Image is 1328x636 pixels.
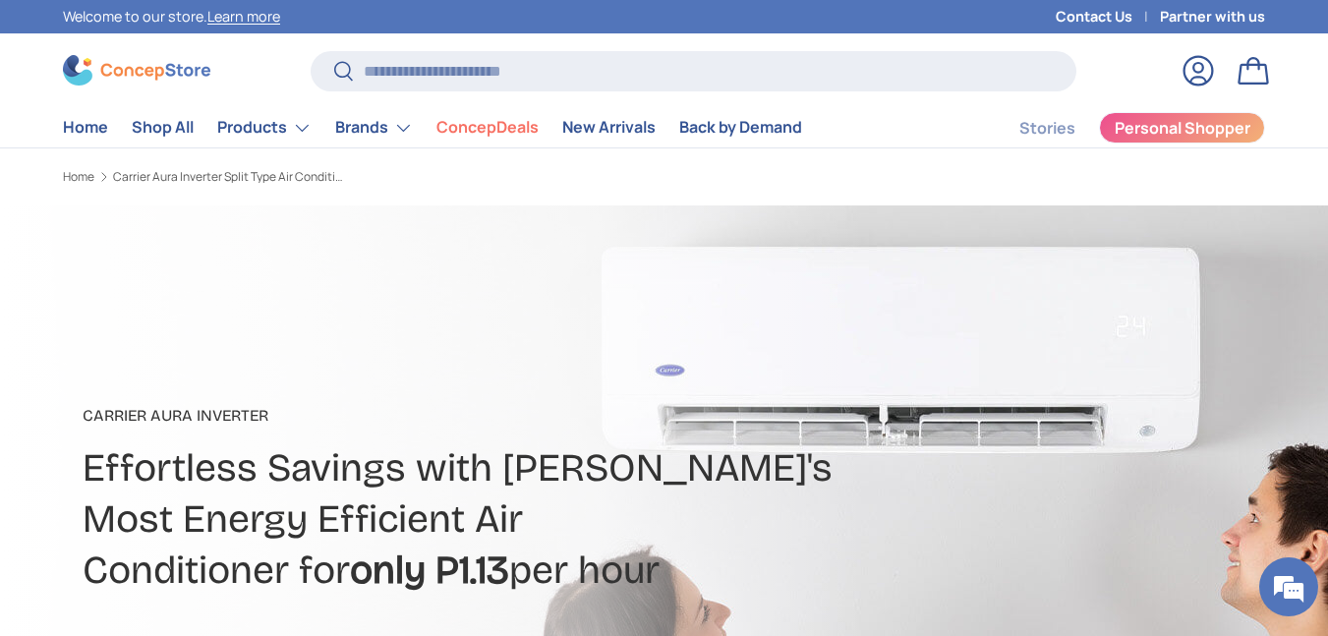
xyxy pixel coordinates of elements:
a: Home [63,108,108,146]
a: Partner with us [1160,6,1265,28]
summary: Brands [323,108,425,147]
strong: only P1.13 [350,547,509,594]
nav: Secondary [972,108,1265,147]
h2: Effortless Savings with [PERSON_NAME]'s Most Energy Efficient Air Conditioner for per hour [83,443,837,596]
a: Back by Demand [679,108,802,146]
a: New Arrivals [562,108,656,146]
summary: Products [205,108,323,147]
a: Learn more [207,7,280,26]
img: ConcepStore [63,55,210,86]
a: Brands [335,108,413,147]
a: Home [63,171,94,183]
a: Stories [1019,109,1075,147]
a: ConcepDeals [436,108,539,146]
a: Products [217,108,312,147]
a: Contact Us [1056,6,1160,28]
span: Personal Shopper [1115,120,1250,136]
p: Welcome to our store. [63,6,280,28]
a: Personal Shopper [1099,112,1265,144]
p: CARRIER AURA INVERTER [83,404,837,428]
a: Shop All [132,108,194,146]
nav: Primary [63,108,802,147]
a: Carrier Aura Inverter Split Type Air Conditioner [113,171,349,183]
nav: Breadcrumbs [63,168,700,186]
